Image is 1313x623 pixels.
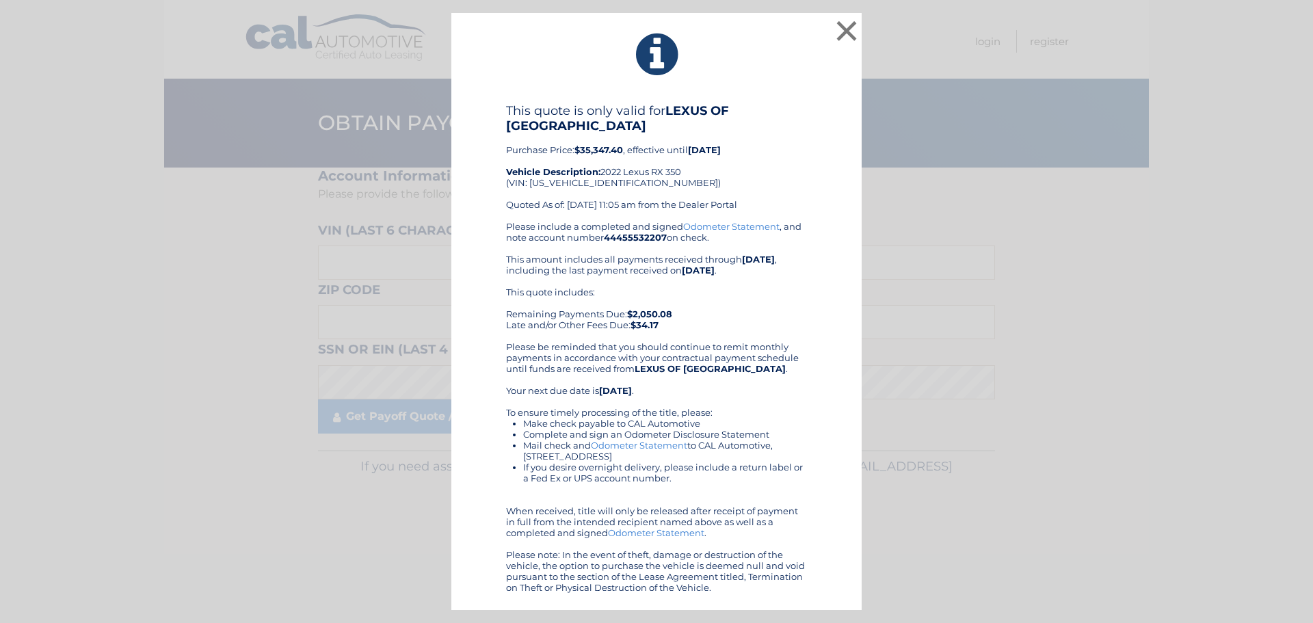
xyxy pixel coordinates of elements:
h4: This quote is only valid for [506,103,807,133]
div: Please include a completed and signed , and note account number on check. This amount includes al... [506,221,807,593]
b: [DATE] [599,385,632,396]
a: Odometer Statement [591,440,687,451]
b: [DATE] [682,265,715,276]
div: This quote includes: Remaining Payments Due: Late and/or Other Fees Due: [506,287,807,330]
li: If you desire overnight delivery, please include a return label or a Fed Ex or UPS account number. [523,462,807,483]
div: Purchase Price: , effective until 2022 Lexus RX 350 (VIN: [US_VEHICLE_IDENTIFICATION_NUMBER]) Quo... [506,103,807,221]
b: LEXUS OF [GEOGRAPHIC_DATA] [635,363,786,374]
li: Complete and sign an Odometer Disclosure Statement [523,429,807,440]
b: 44455532207 [604,232,667,243]
b: $35,347.40 [574,144,623,155]
li: Mail check and to CAL Automotive, [STREET_ADDRESS] [523,440,807,462]
b: [DATE] [688,144,721,155]
a: Odometer Statement [683,221,780,232]
b: LEXUS OF [GEOGRAPHIC_DATA] [506,103,729,133]
strong: Vehicle Description: [506,166,600,177]
button: × [833,17,860,44]
li: Make check payable to CAL Automotive [523,418,807,429]
b: $34.17 [631,319,659,330]
b: $2,050.08 [627,308,672,319]
a: Odometer Statement [608,527,704,538]
b: [DATE] [742,254,775,265]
